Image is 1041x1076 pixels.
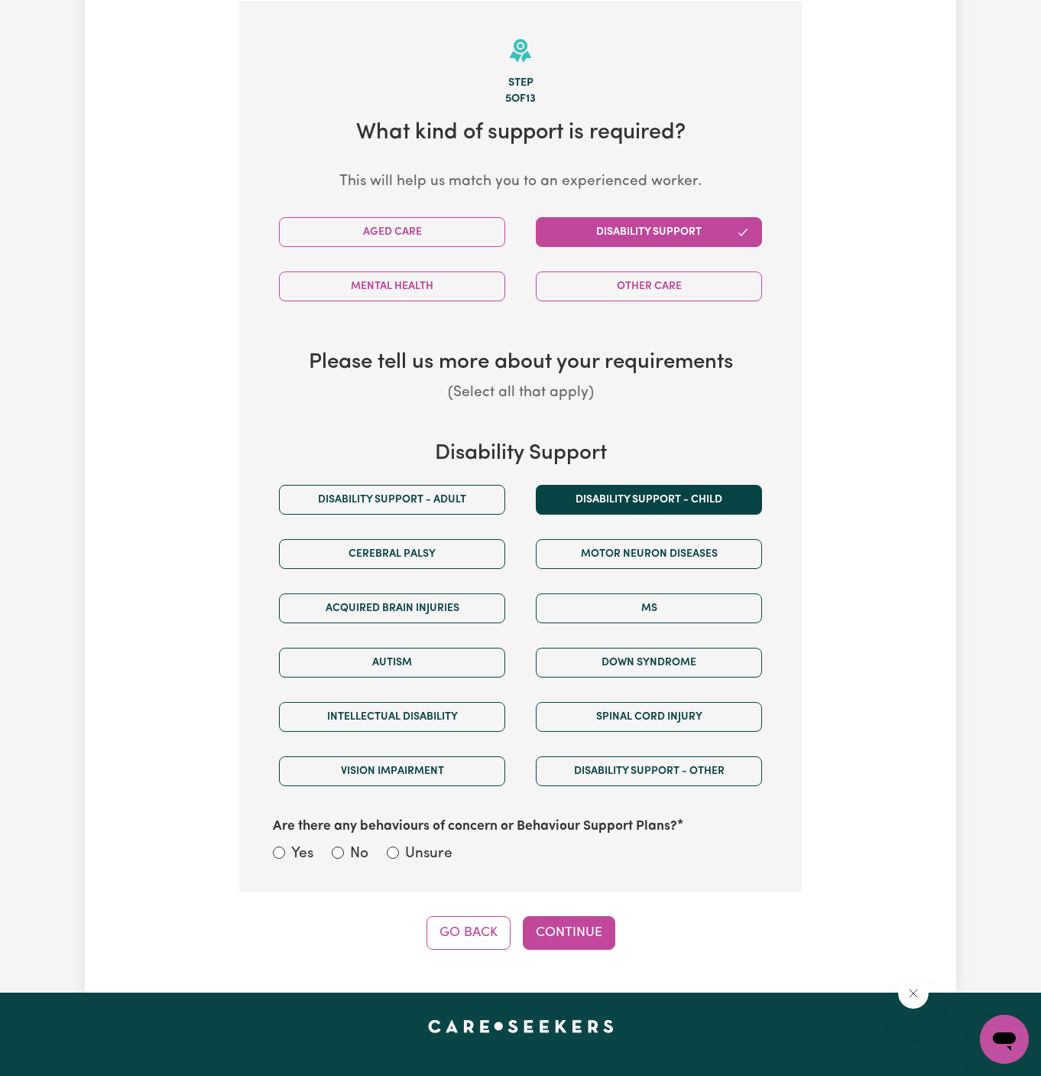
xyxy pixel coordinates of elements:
button: Other Care [536,271,762,301]
button: MS [536,593,762,623]
button: Disability support - Adult [279,485,505,515]
label: Unsure [405,844,452,866]
iframe: Button to launch messaging window [980,1015,1029,1064]
button: Intellectual Disability [279,702,505,732]
label: No [350,844,368,866]
button: Autism [279,648,505,678]
button: Vision impairment [279,756,505,786]
iframe: Close message [898,978,929,1009]
label: Are there any behaviours of concern or Behaviour Support Plans? [273,817,677,837]
button: Motor Neuron Diseases [536,539,762,569]
p: (Select all that apply) [264,382,777,405]
button: Acquired Brain Injuries [279,593,505,623]
a: Careseekers home page [428,1020,614,1032]
label: Yes [291,844,313,866]
button: Cerebral Palsy [279,539,505,569]
button: Down syndrome [536,648,762,678]
h2: What kind of support is required? [264,120,777,147]
button: Disability support - Child [536,485,762,515]
h3: Disability Support [264,441,777,467]
button: Disability support - Other [536,756,762,786]
button: Go Back [426,916,511,950]
button: Disability Support [536,217,762,247]
p: This will help us match you to an experienced worker. [264,171,777,193]
button: Spinal cord injury [536,702,762,732]
button: Mental Health [279,271,505,301]
h3: Please tell us more about your requirements [264,350,777,376]
button: Aged Care [279,217,505,247]
span: Need any help? [9,11,92,23]
div: Step [264,75,777,92]
button: Continue [523,916,615,950]
div: 5 of 13 [264,91,777,108]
